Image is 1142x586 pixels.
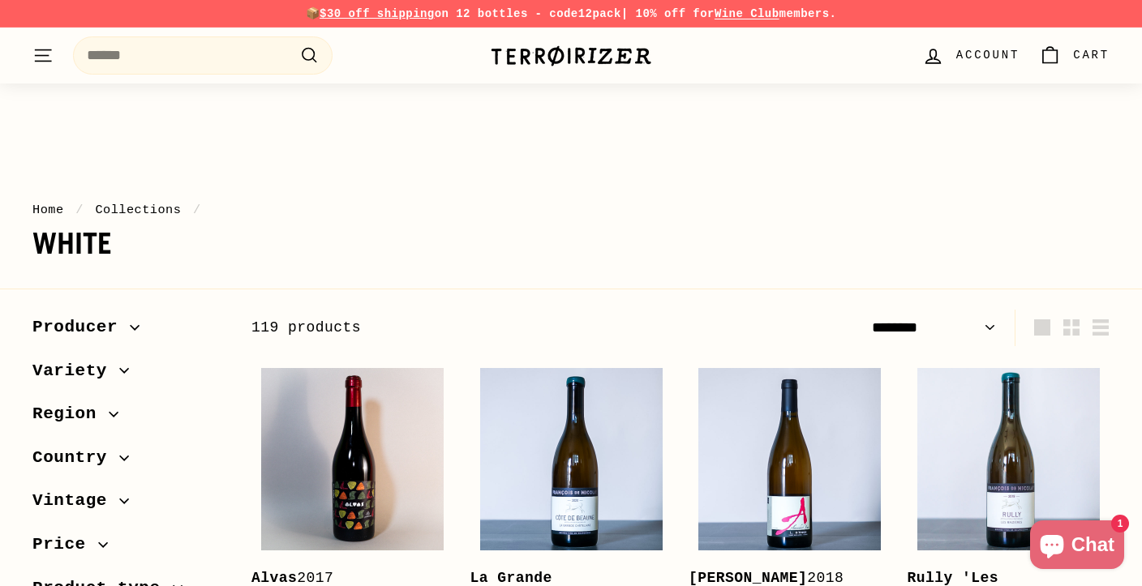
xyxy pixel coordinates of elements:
inbox-online-store-chat: Shopify online store chat [1025,520,1129,573]
b: [PERSON_NAME] [689,570,807,586]
button: Variety [32,353,225,397]
span: Producer [32,314,130,341]
b: Alvas [251,570,297,586]
button: Producer [32,310,225,353]
nav: breadcrumbs [32,200,1110,220]
button: Vintage [32,483,225,527]
a: Cart [1029,32,1119,79]
span: Region [32,400,109,428]
span: Variety [32,357,119,385]
span: / [71,203,88,217]
span: $30 off shipping [320,7,435,20]
button: Price [32,527,225,571]
strong: 12pack [578,7,621,20]
span: Country [32,444,119,472]
a: Collections [95,203,181,217]
h1: White [32,228,1110,260]
a: Wine Club [715,7,779,20]
a: Home [32,203,64,217]
span: Vintage [32,487,119,515]
span: Price [32,531,98,558]
span: / [189,203,205,217]
button: Country [32,440,225,484]
div: 119 products [251,316,680,340]
button: Region [32,396,225,440]
span: Cart [1073,46,1110,64]
p: 📦 on 12 bottles - code | 10% off for members. [32,5,1110,23]
a: Account [912,32,1029,79]
span: Account [956,46,1020,64]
